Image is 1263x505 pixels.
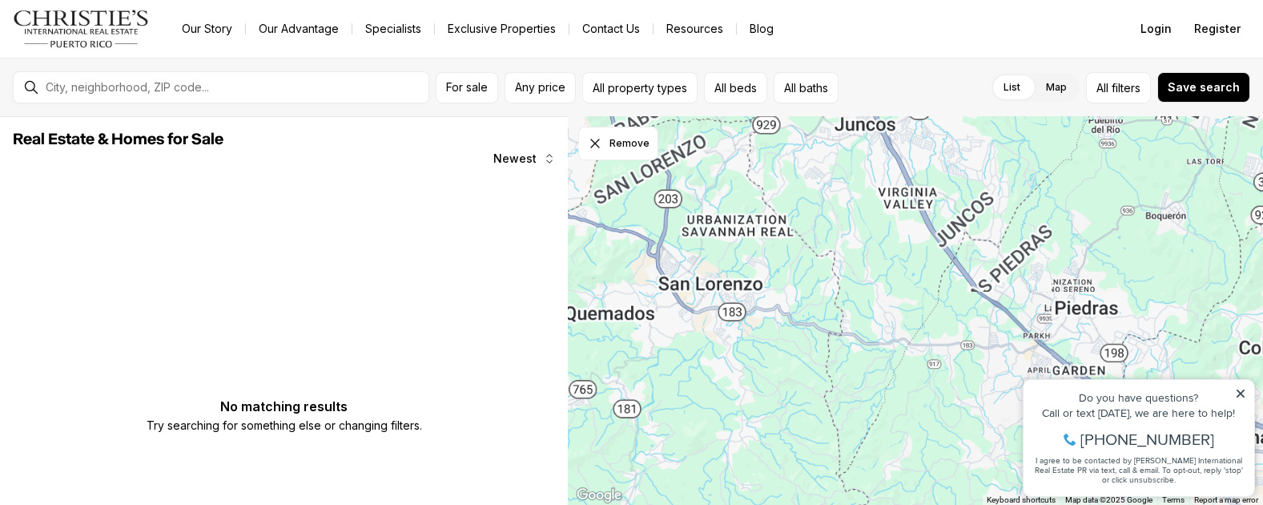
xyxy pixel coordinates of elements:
button: Allfilters [1086,72,1151,103]
a: Our Story [169,18,245,40]
span: Any price [515,81,565,94]
button: For sale [436,72,498,103]
span: I agree to be contacted by [PERSON_NAME] International Real Estate PR via text, call & email. To ... [20,99,228,129]
label: List [991,73,1033,102]
a: Exclusive Properties [435,18,569,40]
p: Try searching for something else or changing filters. [147,416,422,435]
button: Register [1185,13,1250,45]
span: For sale [446,81,488,94]
span: Newest [493,152,537,165]
img: logo [13,10,150,48]
a: Resources [654,18,736,40]
button: Dismiss drawing [578,127,658,160]
button: All baths [774,72,839,103]
span: Register [1194,22,1241,35]
span: All [1096,79,1108,96]
span: Real Estate & Homes for Sale [13,131,223,147]
button: All property types [582,72,698,103]
button: Contact Us [569,18,653,40]
button: All beds [704,72,767,103]
button: Login [1131,13,1181,45]
a: Specialists [352,18,434,40]
span: Save search [1168,81,1240,94]
span: Login [1140,22,1172,35]
div: Do you have questions? [17,36,231,47]
button: Any price [505,72,576,103]
a: Blog [737,18,786,40]
button: Save search [1157,72,1250,103]
a: Our Advantage [246,18,352,40]
p: No matching results [147,400,422,413]
button: Newest [484,143,565,175]
span: [PHONE_NUMBER] [66,75,199,91]
label: Map [1033,73,1080,102]
div: Call or text [DATE], we are here to help! [17,51,231,63]
span: filters [1112,79,1140,96]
